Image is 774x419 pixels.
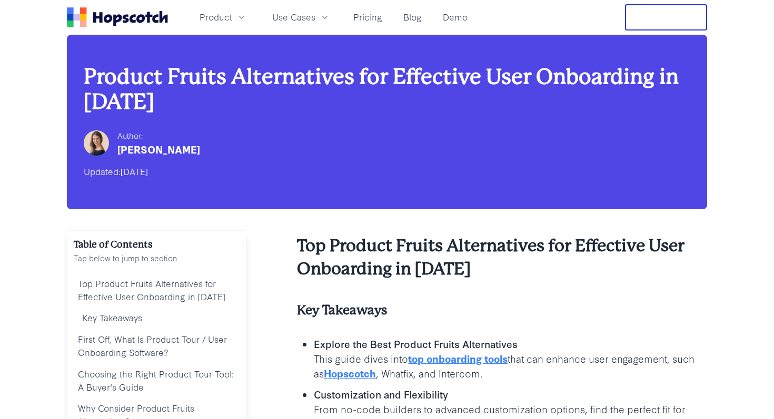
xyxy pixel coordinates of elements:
button: Product [193,8,253,26]
a: Home [67,7,168,27]
p: Tap below to jump to section [74,252,240,264]
button: Free Trial [625,4,707,30]
a: Key Takeaways [74,307,240,329]
p: This guide dives into that can enhance user engagement, such as , Whatfix, and Intercom. [314,351,707,381]
a: First Off, What Is Product Tour / User Onboarding Software? [74,329,240,363]
div: Updated: [84,163,690,180]
span: Product [200,11,232,24]
button: Use Cases [266,8,336,26]
a: Demo [439,8,472,26]
div: Author: [117,129,200,142]
h1: Product Fruits Alternatives for Effective User Onboarding in [DATE] [84,64,690,115]
time: [DATE] [121,165,148,177]
a: Top Product Fruits Alternatives for Effective User Onboarding in [DATE] [74,273,240,308]
h2: Table of Contents [74,237,240,252]
h4: Key Takeaways [297,302,707,319]
b: Explore the Best Product Fruits Alternatives [314,336,518,351]
b: Customization and Flexibility [314,387,448,401]
span: Use Cases [272,11,315,24]
a: Choosing the Right Product Tour Tool: A Buyer's Guide [74,363,240,398]
img: Hailey Friedman [84,130,109,156]
h3: Top Product Fruits Alternatives for Effective User Onboarding in [DATE] [297,234,707,281]
a: Blog [399,8,426,26]
a: Pricing [349,8,386,26]
div: [PERSON_NAME] [117,142,200,157]
a: Hopscotch [324,366,376,380]
a: top onboarding tools [408,351,508,365]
